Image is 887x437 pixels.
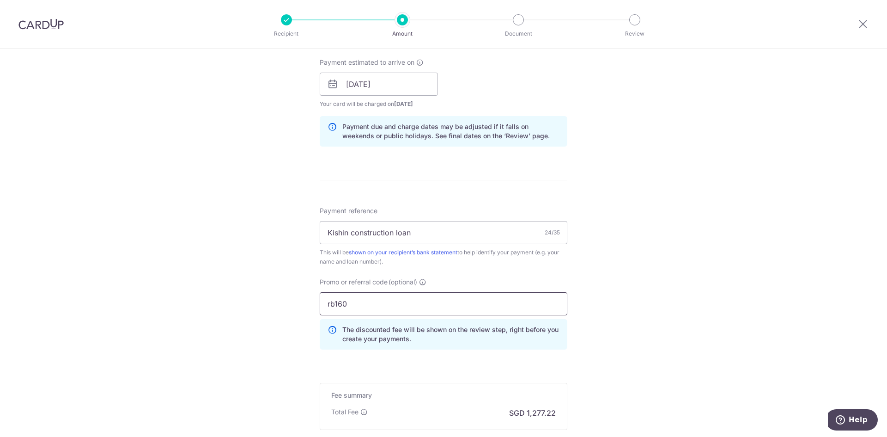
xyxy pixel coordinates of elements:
[331,407,358,417] p: Total Fee
[394,100,413,107] span: [DATE]
[828,409,878,432] iframe: Opens a widget where you can find more information
[349,249,457,256] a: shown on your recipient’s bank statement
[320,248,567,266] div: This will be to help identify your payment (e.g. your name and loan number).
[389,277,417,287] span: (optional)
[320,58,414,67] span: Payment estimated to arrive on
[320,73,438,96] input: DD / MM / YYYY
[509,407,556,419] p: SGD 1,277.22
[545,228,560,237] div: 24/35
[252,29,321,38] p: Recipient
[320,99,438,109] span: Your card will be charged on
[320,206,377,215] span: Payment reference
[342,122,559,141] p: Payment due and charge dates may be adjusted if it falls on weekends or public holidays. See fina...
[484,29,553,38] p: Document
[18,18,64,30] img: CardUp
[342,325,559,344] p: The discounted fee will be shown on the review step, right before you create your payments.
[331,391,556,400] h5: Fee summary
[368,29,437,38] p: Amount
[601,29,669,38] p: Review
[320,277,388,287] span: Promo or referral code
